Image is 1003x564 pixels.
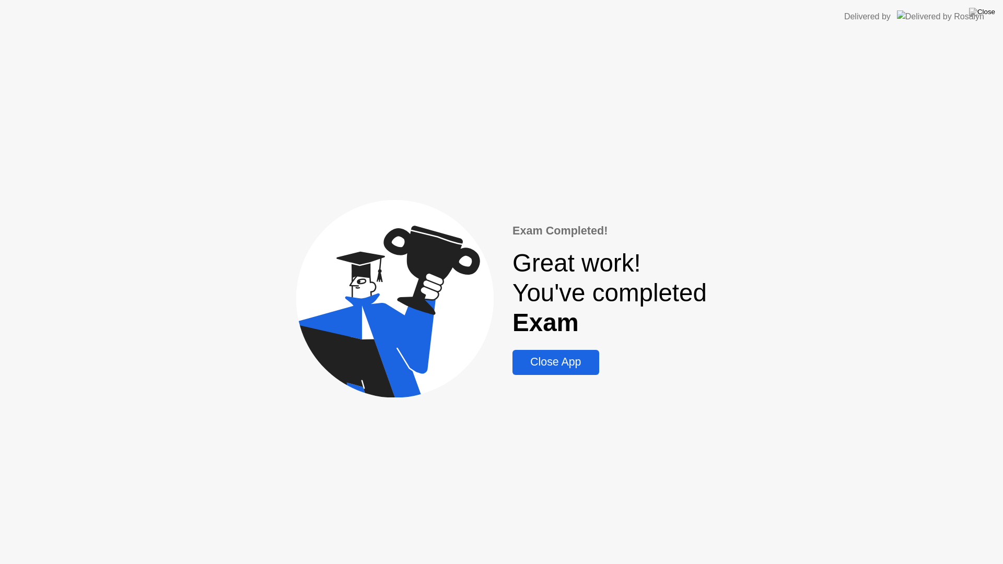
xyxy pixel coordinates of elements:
div: Close App [516,356,596,369]
button: Close App [512,350,599,375]
img: Delivered by Rosalyn [897,10,984,22]
div: Delivered by [844,10,891,23]
b: Exam [512,309,579,336]
div: Great work! You've completed [512,248,707,337]
div: Exam Completed! [512,222,707,239]
img: Close [969,8,995,16]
